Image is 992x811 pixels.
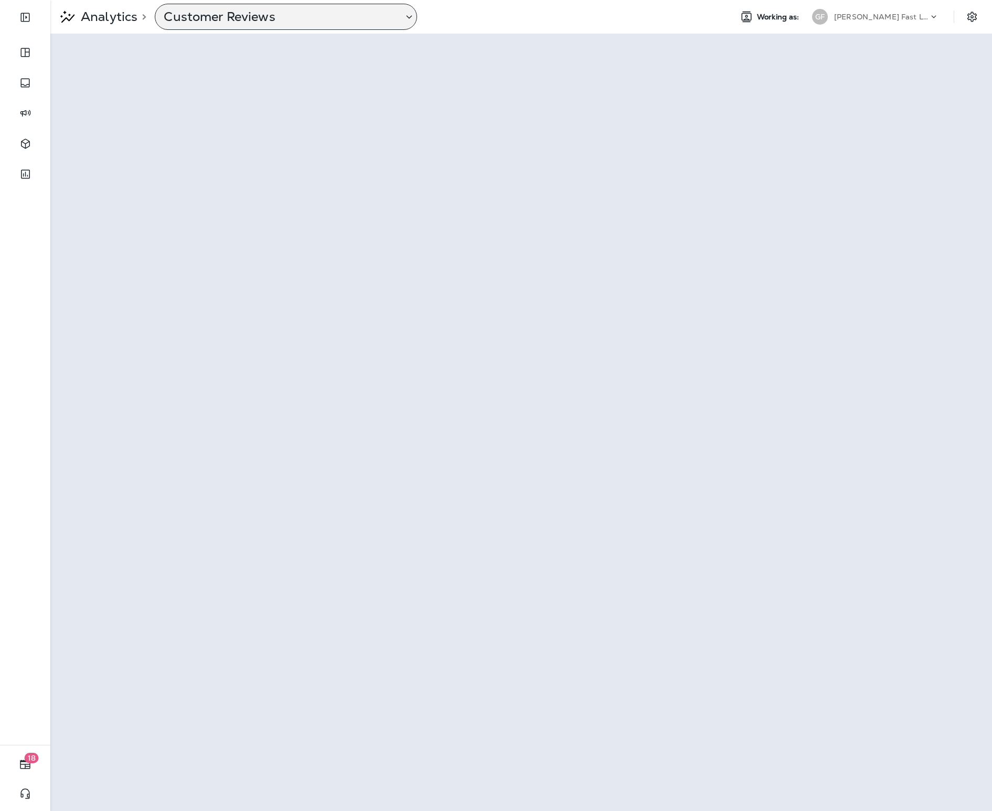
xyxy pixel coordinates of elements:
[77,9,137,25] p: Analytics
[812,9,828,25] div: GF
[25,753,39,763] span: 18
[10,754,40,775] button: 18
[164,9,394,25] p: Customer Reviews
[137,13,146,21] p: >
[963,7,982,26] button: Settings
[834,13,929,21] p: [PERSON_NAME] Fast Lube dba [PERSON_NAME]
[10,7,40,28] button: Expand Sidebar
[757,13,802,22] span: Working as:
